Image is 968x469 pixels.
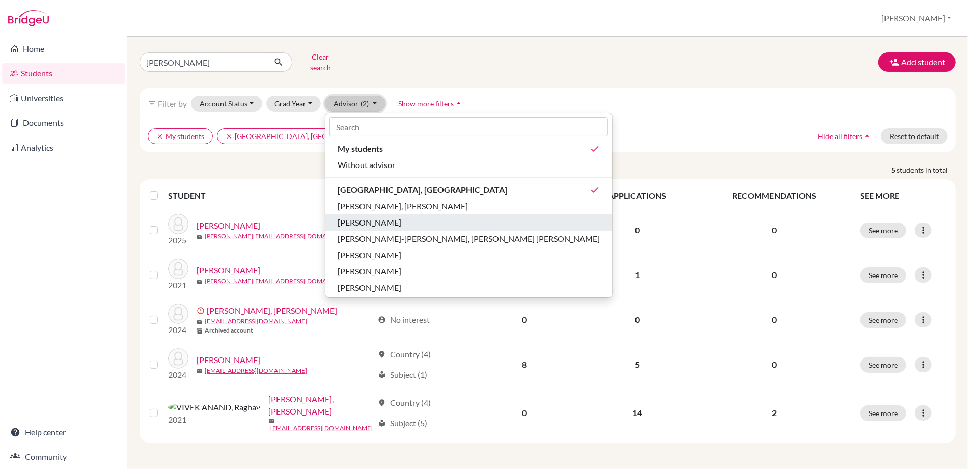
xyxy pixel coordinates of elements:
[818,132,862,141] span: Hide all filters
[338,265,401,278] span: [PERSON_NAME]
[579,387,695,439] td: 14
[197,219,260,232] a: [PERSON_NAME]
[325,198,612,214] button: [PERSON_NAME], [PERSON_NAME]
[860,312,906,328] button: See more
[197,234,203,240] span: mail
[378,399,386,407] span: location_on
[325,214,612,231] button: [PERSON_NAME]
[338,184,507,196] span: [GEOGRAPHIC_DATA], [GEOGRAPHIC_DATA]
[325,263,612,280] button: [PERSON_NAME]
[2,63,125,84] a: Students
[325,113,613,298] div: Advisor(2)
[338,200,468,212] span: [PERSON_NAME], [PERSON_NAME]
[168,324,188,336] p: 2024
[148,128,213,144] button: clearMy students
[266,96,321,112] button: Grad Year
[197,354,260,366] a: [PERSON_NAME]
[891,164,897,175] strong: 5
[378,419,386,427] span: local_library
[2,447,125,467] a: Community
[378,348,431,361] div: Country (4)
[862,131,872,141] i: arrow_drop_up
[205,366,307,375] a: [EMAIL_ADDRESS][DOMAIN_NAME]
[325,182,612,198] button: [GEOGRAPHIC_DATA], [GEOGRAPHIC_DATA]done
[378,316,386,324] span: account_circle
[325,96,385,112] button: Advisor(2)
[860,357,906,373] button: See more
[2,113,125,133] a: Documents
[168,183,372,208] th: STUDENT
[217,128,392,144] button: clear[GEOGRAPHIC_DATA], [GEOGRAPHIC_DATA]
[860,223,906,238] button: See more
[205,317,307,326] a: [EMAIL_ADDRESS][DOMAIN_NAME]
[378,397,431,409] div: Country (4)
[695,183,854,208] th: RECOMMENDATIONS
[579,297,695,342] td: 0
[197,319,203,325] span: mail
[140,52,266,72] input: Find student by name...
[378,417,427,429] div: Subject (5)
[191,96,262,112] button: Account Status
[579,208,695,253] td: 0
[226,133,233,140] i: clear
[168,348,188,369] img: ANANDKUMAR, Sanjita
[454,98,464,108] i: arrow_drop_up
[292,49,349,75] button: Clear search
[378,350,386,358] span: location_on
[881,128,948,144] button: Reset to default
[701,358,848,371] p: 0
[205,232,355,241] a: [PERSON_NAME][EMAIL_ADDRESS][DOMAIN_NAME]
[338,159,395,171] span: Without advisor
[469,387,579,439] td: 0
[701,224,848,236] p: 0
[338,249,401,261] span: [PERSON_NAME]
[148,99,156,107] i: filter_list
[168,413,260,426] p: 2021
[325,141,612,157] button: My studentsdone
[197,328,203,334] span: inventory_2
[390,96,473,112] button: Show more filtersarrow_drop_up
[579,253,695,297] td: 1
[398,99,454,108] span: Show more filters
[207,305,337,317] a: [PERSON_NAME], [PERSON_NAME]
[168,304,188,324] img: ANAND, Raksha
[378,369,427,381] div: Subject (1)
[156,133,163,140] i: clear
[168,369,188,381] p: 2024
[579,183,695,208] th: APPLICATIONS
[469,342,579,387] td: 8
[168,214,188,234] img: ANAND, Anirudh
[197,264,260,277] a: [PERSON_NAME]
[197,368,203,374] span: mail
[590,185,600,195] i: done
[168,234,188,246] p: 2025
[197,279,203,285] span: mail
[168,401,260,413] img: VIVEK ANAND, Raghav
[2,88,125,108] a: Universities
[590,144,600,154] i: done
[338,216,401,229] span: [PERSON_NAME]
[268,393,373,418] a: [PERSON_NAME], [PERSON_NAME]
[878,52,956,72] button: Add student
[2,422,125,443] a: Help center
[338,282,401,294] span: [PERSON_NAME]
[378,371,386,379] span: local_library
[168,259,188,279] img: ANAND, Parth
[197,307,207,315] span: error_outline
[158,99,187,108] span: Filter by
[854,183,952,208] th: SEE MORE
[701,314,848,326] p: 0
[361,99,369,108] span: (2)
[809,128,881,144] button: Hide all filtersarrow_drop_up
[338,233,600,245] span: [PERSON_NAME]-[PERSON_NAME], [PERSON_NAME] [PERSON_NAME]
[877,9,956,28] button: [PERSON_NAME]
[205,277,355,286] a: [PERSON_NAME][EMAIL_ADDRESS][DOMAIN_NAME]
[168,279,188,291] p: 2021
[579,342,695,387] td: 5
[325,280,612,296] button: [PERSON_NAME]
[701,269,848,281] p: 0
[860,267,906,283] button: See more
[897,164,956,175] span: students in total
[378,314,430,326] div: No interest
[2,137,125,158] a: Analytics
